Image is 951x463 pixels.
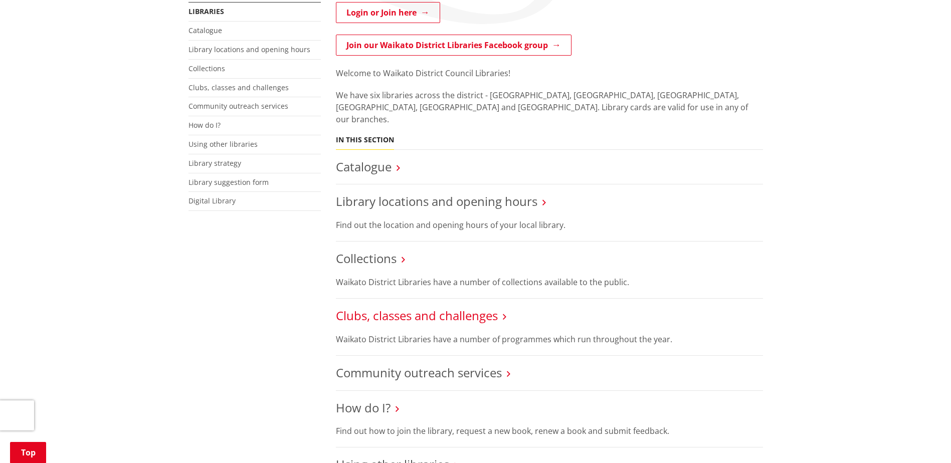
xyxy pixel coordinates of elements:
[188,64,225,73] a: Collections
[188,196,236,205] a: Digital Library
[336,35,572,56] a: Join our Waikato District Libraries Facebook group
[188,7,224,16] a: Libraries
[188,101,288,111] a: Community outreach services
[336,2,440,23] a: Login or Join here
[336,136,394,144] h5: In this section
[336,250,397,267] a: Collections
[188,45,310,54] a: Library locations and opening hours
[905,421,941,457] iframe: Messenger Launcher
[336,276,763,288] p: Waikato District Libraries have a number of collections available to the public.
[336,307,498,324] a: Clubs, classes and challenges
[336,425,763,437] p: Find out how to join the library, request a new book, renew a book and submit feedback.
[336,193,537,209] a: Library locations and opening hours
[336,364,502,381] a: Community outreach services
[188,83,289,92] a: Clubs, classes and challenges
[188,139,258,149] a: Using other libraries
[188,120,221,130] a: How do I?
[336,89,763,125] p: We have six libraries across the district - [GEOGRAPHIC_DATA], [GEOGRAPHIC_DATA], [GEOGRAPHIC_DAT...
[188,26,222,35] a: Catalogue
[188,177,269,187] a: Library suggestion form
[10,442,46,463] a: Top
[336,67,763,79] p: Welcome to Waikato District Council Libraries!
[336,333,763,345] p: Waikato District Libraries have a number of programmes which run throughout the year.
[336,158,392,175] a: Catalogue
[336,399,391,416] a: How do I?
[188,158,241,168] a: Library strategy
[336,102,748,125] span: ibrary cards are valid for use in any of our branches.
[336,219,763,231] p: Find out the location and opening hours of your local library.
